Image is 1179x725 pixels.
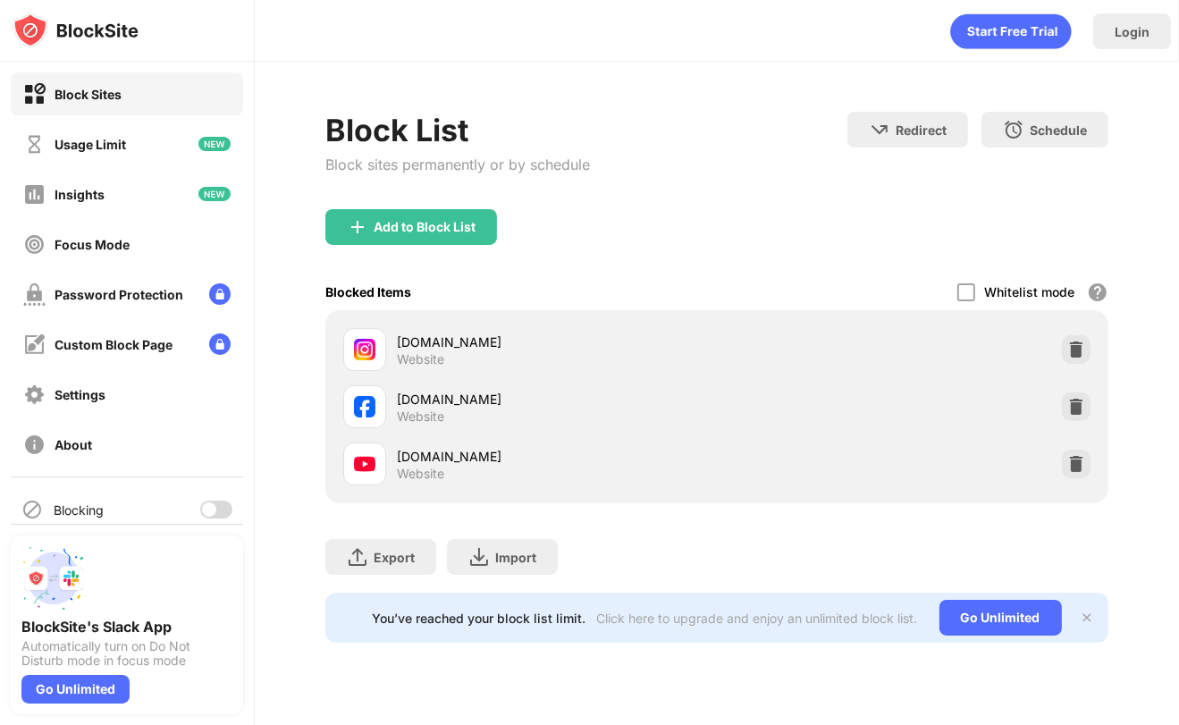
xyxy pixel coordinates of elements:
[397,447,717,466] div: [DOMAIN_NAME]
[209,333,231,355] img: lock-menu.svg
[23,83,46,105] img: block-on.svg
[198,137,231,151] img: new-icon.svg
[939,600,1062,636] div: Go Unlimited
[209,283,231,305] img: lock-menu.svg
[55,287,183,302] div: Password Protection
[397,333,717,351] div: [DOMAIN_NAME]
[374,220,476,234] div: Add to Block List
[325,156,590,173] div: Block sites permanently or by schedule
[896,122,947,138] div: Redirect
[55,87,122,102] div: Block Sites
[23,233,46,256] img: focus-off.svg
[55,437,92,452] div: About
[21,618,232,636] div: BlockSite's Slack App
[354,396,375,417] img: favicons
[23,333,46,356] img: customize-block-page-off.svg
[397,390,717,409] div: [DOMAIN_NAME]
[495,550,536,565] div: Import
[23,384,46,406] img: settings-off.svg
[373,611,586,626] div: You’ve reached your block list limit.
[325,112,590,148] div: Block List
[55,337,173,352] div: Custom Block Page
[597,611,918,626] div: Click here to upgrade and enjoy an unlimited block list.
[1115,24,1150,39] div: Login
[354,453,375,475] img: favicons
[23,434,46,456] img: about-off.svg
[21,546,86,611] img: push-slack.svg
[21,499,43,520] img: blocking-icon.svg
[984,284,1074,299] div: Whitelist mode
[1030,122,1087,138] div: Schedule
[397,409,444,425] div: Website
[23,183,46,206] img: insights-off.svg
[374,550,415,565] div: Export
[397,466,444,482] div: Website
[23,283,46,306] img: password-protection-off.svg
[325,284,411,299] div: Blocked Items
[397,351,444,367] div: Website
[55,137,126,152] div: Usage Limit
[950,13,1072,49] div: animation
[55,237,130,252] div: Focus Mode
[354,339,375,360] img: favicons
[1080,611,1094,625] img: x-button.svg
[198,187,231,201] img: new-icon.svg
[55,387,105,402] div: Settings
[55,187,105,202] div: Insights
[13,13,139,48] img: logo-blocksite.svg
[54,502,104,518] div: Blocking
[21,639,232,668] div: Automatically turn on Do Not Disturb mode in focus mode
[23,133,46,156] img: time-usage-off.svg
[21,675,130,704] div: Go Unlimited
